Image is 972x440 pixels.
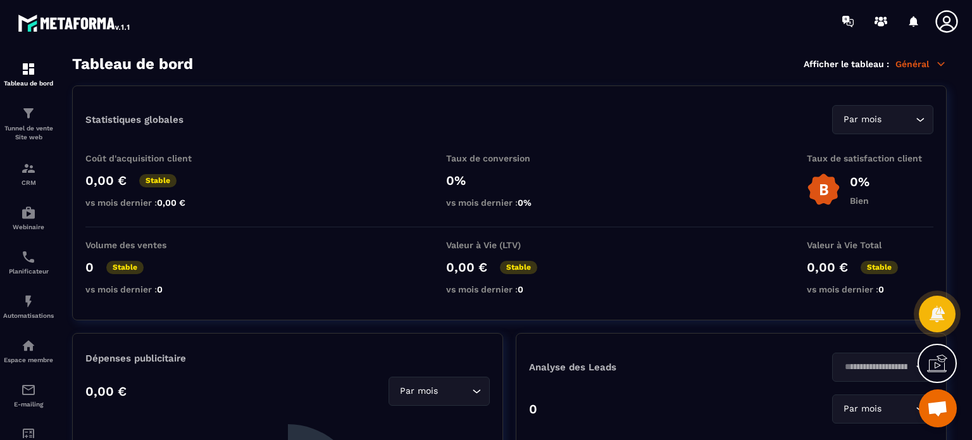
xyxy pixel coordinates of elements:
[440,384,469,398] input: Search for option
[446,153,573,163] p: Taux de conversion
[446,260,487,275] p: 0,00 €
[529,361,732,373] p: Analyse des Leads
[832,353,933,382] div: Search for option
[884,402,913,416] input: Search for option
[157,284,163,294] span: 0
[840,360,913,374] input: Search for option
[3,268,54,275] p: Planificateur
[18,11,132,34] img: logo
[3,179,54,186] p: CRM
[3,223,54,230] p: Webinaire
[832,105,933,134] div: Search for option
[807,260,848,275] p: 0,00 €
[807,284,933,294] p: vs mois dernier :
[21,205,36,220] img: automations
[397,384,440,398] span: Par mois
[85,153,212,163] p: Coût d'acquisition client
[446,173,573,188] p: 0%
[85,260,94,275] p: 0
[157,198,185,208] span: 0,00 €
[895,58,947,70] p: Général
[3,284,54,329] a: automationsautomationsAutomatisations
[3,96,54,151] a: formationformationTunnel de vente Site web
[106,261,144,274] p: Stable
[85,384,127,399] p: 0,00 €
[3,312,54,319] p: Automatisations
[21,382,36,398] img: email
[3,124,54,142] p: Tunnel de vente Site web
[72,55,193,73] h3: Tableau de bord
[850,196,869,206] p: Bien
[446,240,573,250] p: Valeur à Vie (LTV)
[804,59,889,69] p: Afficher le tableau :
[21,294,36,309] img: automations
[840,113,884,127] span: Par mois
[861,261,898,274] p: Stable
[85,198,212,208] p: vs mois dernier :
[884,113,913,127] input: Search for option
[446,198,573,208] p: vs mois dernier :
[21,338,36,353] img: automations
[85,353,490,364] p: Dépenses publicitaire
[919,389,957,427] div: Ouvrir le chat
[21,61,36,77] img: formation
[3,329,54,373] a: automationsautomationsEspace membre
[840,402,884,416] span: Par mois
[21,249,36,265] img: scheduler
[850,174,869,189] p: 0%
[21,161,36,176] img: formation
[807,153,933,163] p: Taux de satisfaction client
[85,284,212,294] p: vs mois dernier :
[807,173,840,206] img: b-badge-o.b3b20ee6.svg
[85,114,184,125] p: Statistiques globales
[3,356,54,363] p: Espace membre
[518,284,523,294] span: 0
[500,261,537,274] p: Stable
[21,106,36,121] img: formation
[139,174,177,187] p: Stable
[3,52,54,96] a: formationformationTableau de bord
[3,196,54,240] a: automationsautomationsWebinaire
[3,240,54,284] a: schedulerschedulerPlanificateur
[3,151,54,196] a: formationformationCRM
[85,240,212,250] p: Volume des ventes
[529,401,537,417] p: 0
[446,284,573,294] p: vs mois dernier :
[85,173,127,188] p: 0,00 €
[518,198,532,208] span: 0%
[807,240,933,250] p: Valeur à Vie Total
[3,373,54,417] a: emailemailE-mailing
[878,284,884,294] span: 0
[3,80,54,87] p: Tableau de bord
[832,394,933,424] div: Search for option
[389,377,490,406] div: Search for option
[3,401,54,408] p: E-mailing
